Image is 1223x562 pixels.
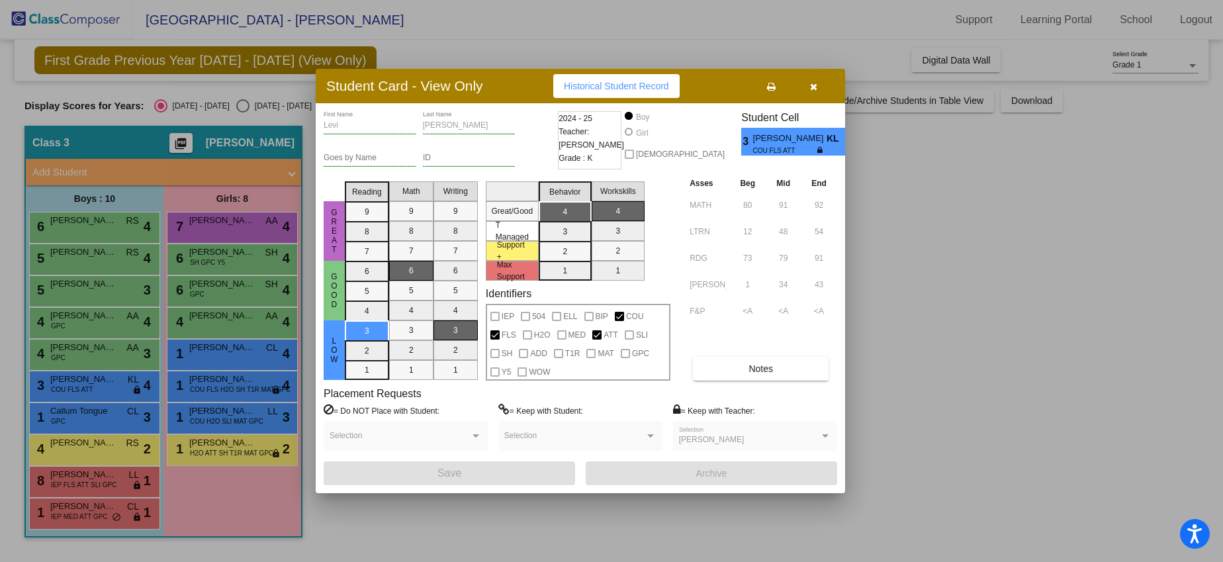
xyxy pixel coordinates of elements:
[565,346,580,361] span: T1R
[502,346,513,361] span: SH
[729,176,766,191] th: Beg
[328,336,340,364] span: Low
[632,346,649,361] span: GPC
[328,208,340,254] span: Great
[553,74,680,98] button: Historical Student Record
[502,364,512,380] span: Y5
[635,127,649,139] div: Girl
[690,275,726,295] input: assessment
[635,111,650,123] div: Boy
[559,152,592,165] span: Grade : K
[598,346,613,361] span: MAT
[498,404,583,417] label: = Keep with Student:
[559,125,624,152] span: Teacher: [PERSON_NAME]
[673,404,755,417] label: = Keep with Teacher:
[586,461,837,485] button: Archive
[529,364,550,380] span: WOW
[690,195,726,215] input: assessment
[845,134,856,150] span: 4
[753,132,827,146] span: [PERSON_NAME]
[626,308,644,324] span: COU
[324,154,416,163] input: goes by name
[568,327,586,343] span: MED
[801,176,837,191] th: End
[693,357,829,381] button: Notes
[604,327,618,343] span: ATT
[324,461,575,485] button: Save
[690,248,726,268] input: assessment
[326,77,483,94] h3: Student Card - View Only
[534,327,551,343] span: H2O
[748,363,773,374] span: Notes
[486,287,531,300] label: Identifiers
[690,222,726,242] input: assessment
[532,308,545,324] span: 504
[741,134,752,150] span: 3
[753,146,817,156] span: COU FLS ATT
[686,176,729,191] th: Asses
[596,308,608,324] span: BIP
[324,387,422,400] label: Placement Requests
[741,111,856,124] h3: Student Cell
[563,308,577,324] span: ELL
[696,468,727,479] span: Archive
[324,404,439,417] label: = Do NOT Place with Student:
[766,176,801,191] th: Mid
[502,308,514,324] span: IEP
[564,81,669,91] span: Historical Student Record
[502,327,516,343] span: FLS
[636,146,725,162] span: [DEMOGRAPHIC_DATA]
[690,301,726,321] input: assessment
[636,327,648,343] span: SLI
[530,346,547,361] span: ADD
[559,112,592,125] span: 2024 - 25
[437,467,461,479] span: Save
[679,435,745,444] span: [PERSON_NAME]
[328,272,340,309] span: Good
[827,132,845,146] span: KL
